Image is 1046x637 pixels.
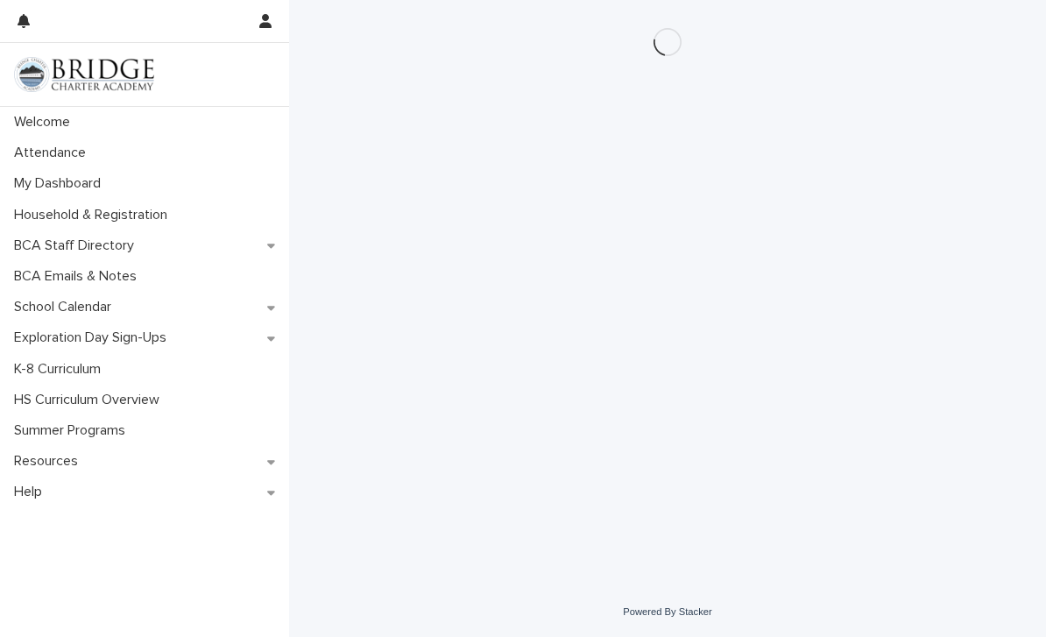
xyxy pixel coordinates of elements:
[7,114,84,131] p: Welcome
[7,299,125,315] p: School Calendar
[7,453,92,470] p: Resources
[7,329,180,346] p: Exploration Day Sign-Ups
[7,392,173,408] p: HS Curriculum Overview
[623,606,711,617] a: Powered By Stacker
[7,484,56,500] p: Help
[7,237,148,254] p: BCA Staff Directory
[14,57,154,92] img: V1C1m3IdTEidaUdm9Hs0
[7,361,115,378] p: K-8 Curriculum
[7,268,151,285] p: BCA Emails & Notes
[7,175,115,192] p: My Dashboard
[7,422,139,439] p: Summer Programs
[7,207,181,223] p: Household & Registration
[7,145,100,161] p: Attendance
